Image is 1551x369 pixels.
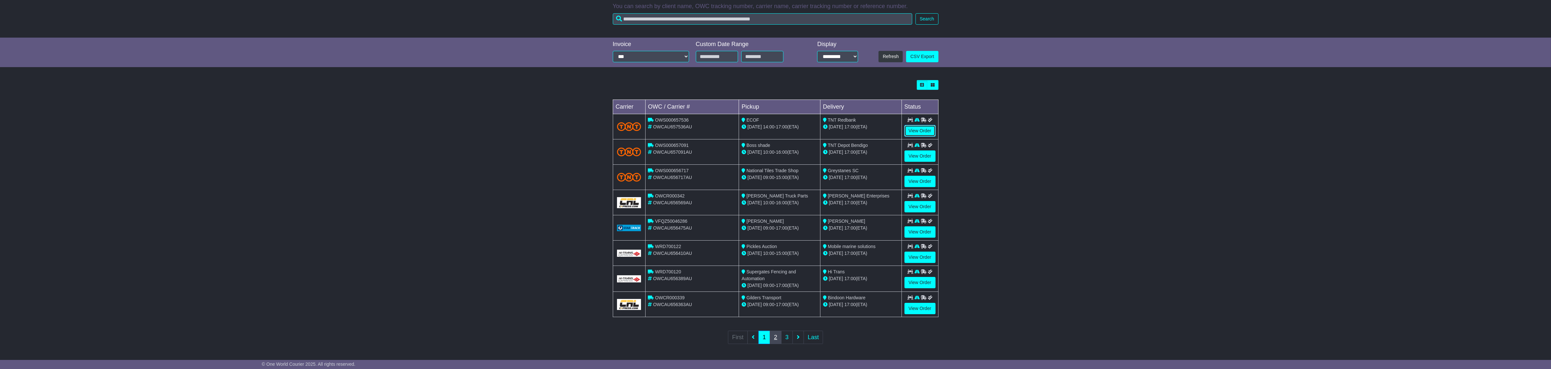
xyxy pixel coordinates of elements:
[776,283,787,288] span: 17:00
[828,193,890,198] span: [PERSON_NAME] Enterprises
[645,100,739,114] td: OWC / Carrier #
[653,175,692,180] span: OWCAU656717AU
[742,250,818,257] div: - (ETA)
[742,124,818,130] div: - (ETA)
[746,244,777,249] span: Pickles Auction
[613,3,939,10] p: You can search by client name, OWC tracking number, carrier name, carrier tracking number or refe...
[828,117,856,123] span: TNT Redbank
[904,150,936,162] a: View Order
[262,362,356,367] span: © One World Courier 2025. All rights reserved.
[823,301,899,308] div: (ETA)
[844,175,856,180] span: 17:00
[747,302,762,307] span: [DATE]
[804,331,823,344] a: Last
[747,251,762,256] span: [DATE]
[844,124,856,129] span: 17:00
[829,276,843,281] span: [DATE]
[746,168,798,173] span: National Tiles Trade Shop
[747,283,762,288] span: [DATE]
[776,251,787,256] span: 15:00
[763,225,774,231] span: 09:00
[776,200,787,205] span: 16:00
[747,200,762,205] span: [DATE]
[904,303,936,314] a: View Order
[828,244,876,249] span: Mobile marine solutions
[655,269,681,274] span: WRD700120
[653,124,692,129] span: OWCAU657536AU
[844,302,856,307] span: 17:00
[617,148,641,156] img: TNT_Domestic.png
[823,174,899,181] div: (ETA)
[746,117,759,123] span: ECOF
[746,143,770,148] span: Boss shade
[742,282,818,289] div: - (ETA)
[655,193,685,198] span: OWCR000342
[904,125,936,137] a: View Order
[655,219,687,224] span: VFQZ50046286
[747,225,762,231] span: [DATE]
[763,283,774,288] span: 09:00
[763,302,774,307] span: 09:00
[776,124,787,129] span: 17:00
[904,176,936,187] a: View Order
[776,149,787,155] span: 16:00
[844,225,856,231] span: 17:00
[653,149,692,155] span: OWCAU657091AU
[829,225,843,231] span: [DATE]
[655,244,681,249] span: WRD700122
[763,149,774,155] span: 10:00
[617,122,641,131] img: TNT_Domestic.png
[823,225,899,232] div: (ETA)
[742,301,818,308] div: - (ETA)
[844,200,856,205] span: 17:00
[828,143,868,148] span: TNT Depot Bendigo
[758,331,770,344] a: 1
[747,149,762,155] span: [DATE]
[617,173,641,182] img: TNT_Domestic.png
[829,251,843,256] span: [DATE]
[653,302,692,307] span: OWCAU656363AU
[828,269,845,274] span: Hi Trans
[904,226,936,238] a: View Order
[844,276,856,281] span: 17:00
[829,175,843,180] span: [DATE]
[770,331,782,344] a: 2
[655,117,689,123] span: OWS000657536
[696,41,800,48] div: Custom Date Range
[823,149,899,156] div: (ETA)
[617,225,641,231] img: GetCarrierServiceLogo
[653,276,692,281] span: OWCAU656389AU
[776,302,787,307] span: 17:00
[742,225,818,232] div: - (ETA)
[823,124,899,130] div: (ETA)
[828,219,865,224] span: [PERSON_NAME]
[742,149,818,156] div: - (ETA)
[829,124,843,129] span: [DATE]
[653,200,692,205] span: OWCAU656569AU
[878,51,903,62] button: Refresh
[613,41,689,48] div: Invoice
[746,193,808,198] span: [PERSON_NAME] Truck Parts
[742,199,818,206] div: - (ETA)
[617,197,641,208] img: GetCarrierServiceLogo
[829,302,843,307] span: [DATE]
[844,251,856,256] span: 17:00
[904,252,936,263] a: View Order
[906,51,938,62] a: CSV Export
[823,250,899,257] div: (ETA)
[820,100,902,114] td: Delivery
[617,275,641,282] img: GetCarrierServiceLogo
[829,149,843,155] span: [DATE]
[902,100,938,114] td: Status
[904,201,936,212] a: View Order
[742,174,818,181] div: - (ETA)
[763,200,774,205] span: 10:00
[747,175,762,180] span: [DATE]
[617,250,641,257] img: GetCarrierServiceLogo
[915,13,938,25] button: Search
[746,219,784,224] span: [PERSON_NAME]
[655,295,685,300] span: OWCR000339
[781,331,793,344] a: 3
[817,41,858,48] div: Display
[763,251,774,256] span: 10:00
